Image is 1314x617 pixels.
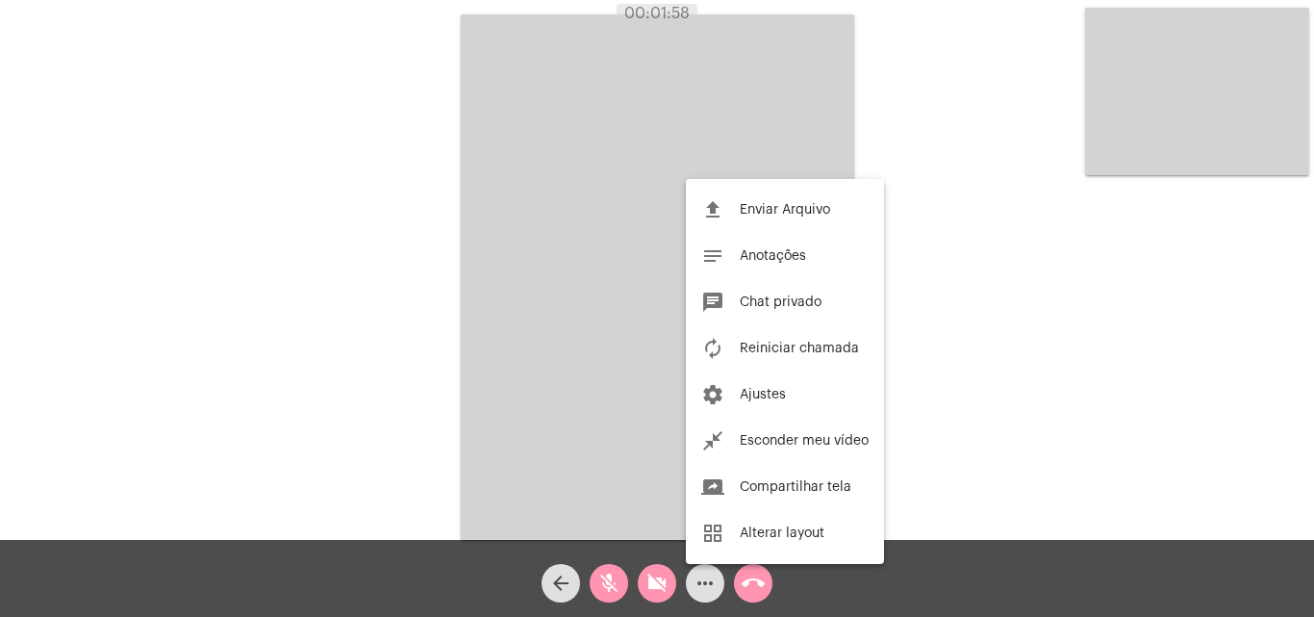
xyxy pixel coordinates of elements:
mat-icon: chat [701,291,724,314]
mat-icon: notes [701,244,724,268]
span: Ajustes [740,388,786,401]
span: Esconder meu vídeo [740,434,869,448]
mat-icon: settings [701,383,724,406]
span: Chat privado [740,296,821,309]
span: Reiniciar chamada [740,342,859,355]
mat-icon: grid_view [701,522,724,545]
span: Alterar layout [740,527,824,540]
span: Enviar Arquivo [740,203,830,217]
mat-icon: file_upload [701,198,724,221]
span: Compartilhar tela [740,480,851,494]
span: Anotações [740,249,806,263]
mat-icon: autorenew [701,337,724,360]
mat-icon: screen_share [701,476,724,499]
mat-icon: close_fullscreen [701,429,724,452]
